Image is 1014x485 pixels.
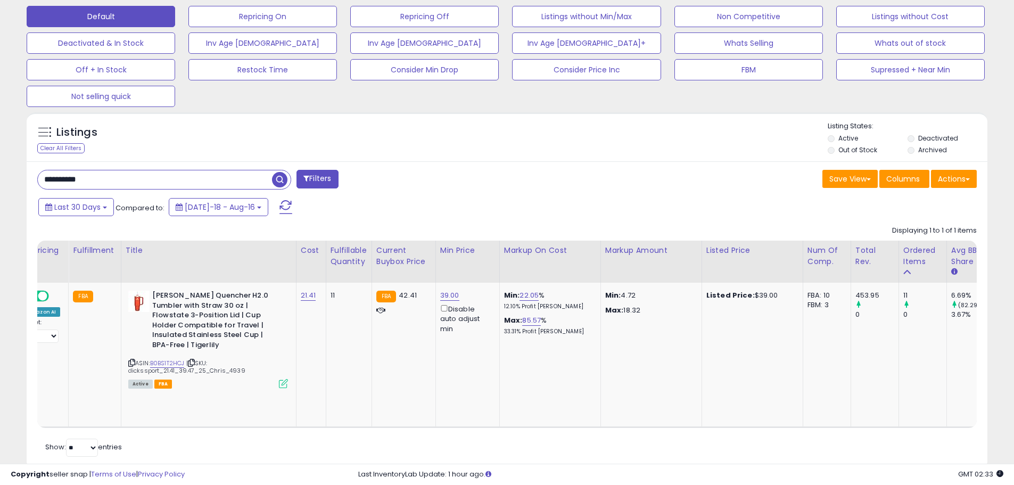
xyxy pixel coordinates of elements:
[128,359,245,375] span: | SKU: dickssport_21.41_39.47_25_Chris_4939
[903,291,946,300] div: 11
[399,290,417,300] span: 42.41
[45,442,122,452] span: Show: entries
[918,134,958,143] label: Deactivated
[188,32,337,54] button: Inv Age [DEMOGRAPHIC_DATA]
[56,125,97,140] h5: Listings
[605,291,694,300] p: 4.72
[23,319,60,343] div: Preset:
[504,245,596,256] div: Markup on Cost
[706,291,795,300] div: $39.00
[154,380,172,389] span: FBA
[512,6,661,27] button: Listings without Min/Max
[376,291,396,302] small: FBA
[674,32,823,54] button: Whats Selling
[27,6,175,27] button: Default
[879,170,929,188] button: Columns
[27,32,175,54] button: Deactivated & In Stock
[116,203,164,213] span: Compared to:
[836,59,985,80] button: Supressed + Near Min
[504,316,592,335] div: %
[903,310,946,319] div: 0
[605,290,621,300] strong: Min:
[128,291,288,387] div: ASIN:
[27,86,175,107] button: Not selling quick
[37,143,85,153] div: Clear All Filters
[951,291,994,300] div: 6.69%
[674,59,823,80] button: FBM
[838,134,858,143] label: Active
[605,245,697,256] div: Markup Amount
[605,305,624,315] strong: Max:
[706,245,798,256] div: Listed Price
[706,290,755,300] b: Listed Price:
[807,245,846,267] div: Num of Comp.
[855,310,898,319] div: 0
[886,174,920,184] span: Columns
[73,245,116,256] div: Fulfillment
[958,301,985,309] small: (82.29%)
[301,290,316,301] a: 21.41
[23,245,64,256] div: Repricing
[807,300,843,310] div: FBM: 3
[23,307,60,317] div: Amazon AI
[931,170,977,188] button: Actions
[504,290,520,300] b: Min:
[499,241,600,283] th: The percentage added to the cost of goods (COGS) that forms the calculator for Min & Max prices.
[836,6,985,27] button: Listings without Cost
[504,291,592,310] div: %
[504,328,592,335] p: 33.31% Profit [PERSON_NAME]
[11,469,50,479] strong: Copyright
[47,292,64,301] span: OFF
[301,245,321,256] div: Cost
[188,59,337,80] button: Restock Time
[331,291,364,300] div: 11
[674,6,823,27] button: Non Competitive
[520,290,539,301] a: 22.05
[892,226,977,236] div: Displaying 1 to 1 of 1 items
[331,245,367,267] div: Fulfillable Quantity
[27,59,175,80] button: Off + In Stock
[958,469,1003,479] span: 2025-09-16 02:33 GMT
[296,170,338,188] button: Filters
[836,32,985,54] button: Whats out of stock
[350,59,499,80] button: Consider Min Drop
[605,306,694,315] p: 18.32
[350,32,499,54] button: Inv Age [DEMOGRAPHIC_DATA]
[126,245,292,256] div: Title
[73,291,93,302] small: FBA
[358,470,1003,480] div: Last InventoryLab Update: 1 hour ago.
[91,469,136,479] a: Terms of Use
[11,470,185,480] div: seller snap | |
[855,291,898,300] div: 453.95
[188,6,337,27] button: Repricing On
[838,145,877,154] label: Out of Stock
[855,245,894,267] div: Total Rev.
[138,469,185,479] a: Privacy Policy
[169,198,268,216] button: [DATE]-18 - Aug-16
[38,198,114,216] button: Last 30 Days
[54,202,101,212] span: Last 30 Days
[440,290,459,301] a: 39.00
[828,121,987,131] p: Listing States:
[951,310,994,319] div: 3.67%
[903,245,942,267] div: Ordered Items
[128,291,150,312] img: 31c5zMKX-vL._SL40_.jpg
[522,315,541,326] a: 85.57
[440,303,491,334] div: Disable auto adjust min
[504,315,523,325] b: Max:
[822,170,878,188] button: Save View
[152,291,282,352] b: [PERSON_NAME] Quencher H2.0 Tumbler with Straw 30 oz | Flowstate 3-Position Lid | Cup Holder Comp...
[951,267,958,277] small: Avg BB Share.
[512,32,661,54] button: Inv Age [DEMOGRAPHIC_DATA]+
[128,380,153,389] span: All listings currently available for purchase on Amazon
[350,6,499,27] button: Repricing Off
[951,245,990,267] div: Avg BB Share
[807,291,843,300] div: FBA: 10
[504,303,592,310] p: 12.10% Profit [PERSON_NAME]
[440,245,495,256] div: Min Price
[918,145,947,154] label: Archived
[376,245,431,267] div: Current Buybox Price
[150,359,185,368] a: B0BS1T2HCJ
[512,59,661,80] button: Consider Price Inc
[185,202,255,212] span: [DATE]-18 - Aug-16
